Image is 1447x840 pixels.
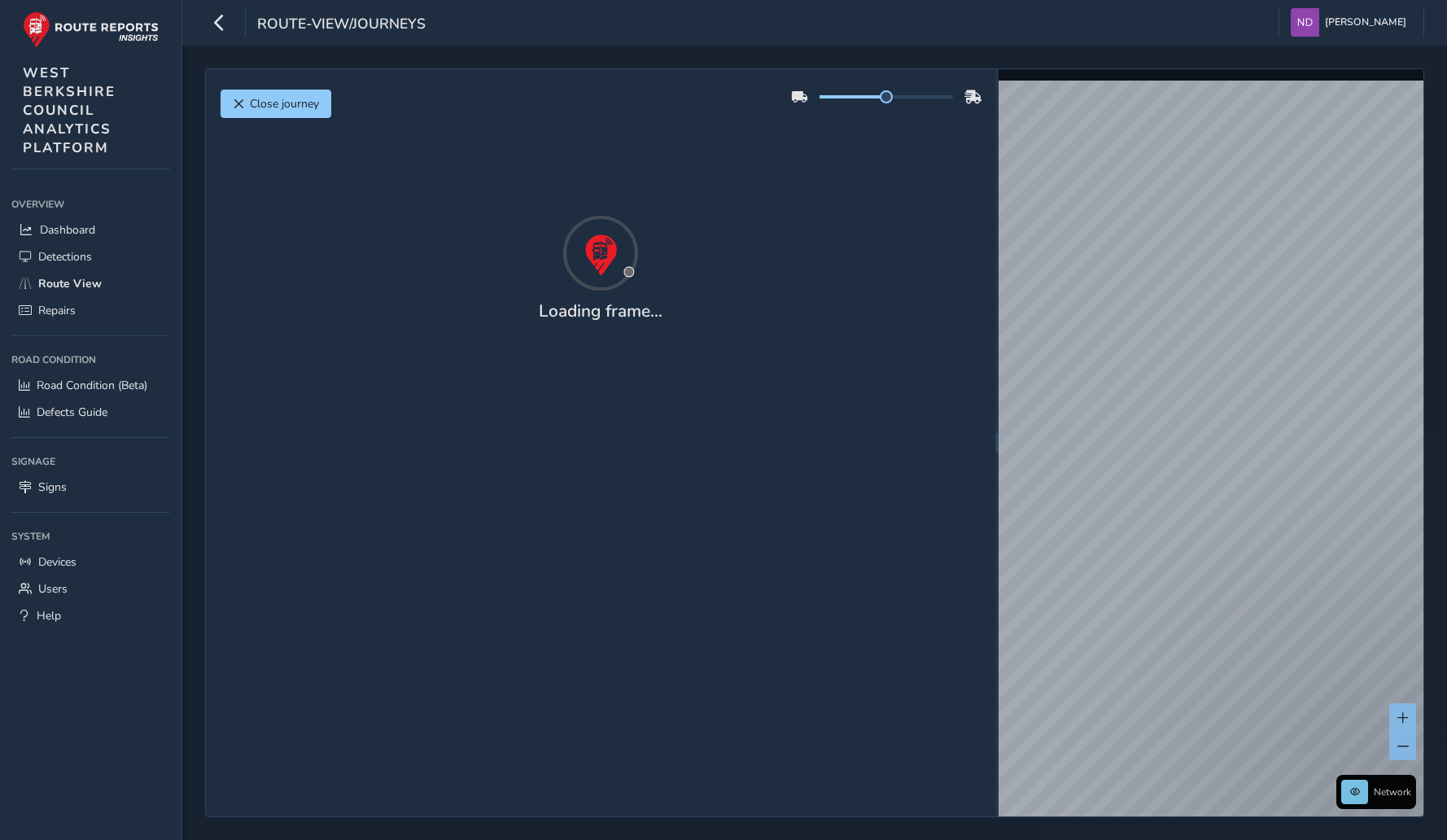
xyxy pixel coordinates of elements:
[11,474,170,501] a: Signs
[11,372,170,399] a: Road Condition (Beta)
[11,192,170,217] div: Overview
[11,399,170,426] a: Defects Guide
[539,301,662,322] h4: Loading frame...
[37,608,61,623] span: Help
[1291,8,1412,37] button: [PERSON_NAME]
[38,303,76,318] span: Repairs
[11,602,170,629] a: Help
[37,378,147,393] span: Road Condition (Beta)
[11,449,170,474] div: Signage
[23,11,159,48] img: rr logo
[37,405,107,420] span: Defects Guide
[40,222,95,238] span: Dashboard
[11,243,170,270] a: Detections
[38,249,92,265] span: Detections
[38,554,77,570] span: Devices
[11,524,170,549] div: System
[257,14,426,37] span: route-view/journeys
[11,549,170,575] a: Devices
[250,96,319,112] span: Close journey
[1325,8,1406,37] span: [PERSON_NAME]
[11,575,170,602] a: Users
[1291,8,1319,37] img: diamond-layout
[38,276,102,291] span: Route View
[38,479,67,495] span: Signs
[23,63,116,157] span: WEST BERKSHIRE COUNCIL ANALYTICS PLATFORM
[1392,785,1431,824] iframe: Intercom live chat
[221,90,331,118] button: Close journey
[11,297,170,324] a: Repairs
[11,270,170,297] a: Route View
[11,217,170,243] a: Dashboard
[1374,785,1411,798] span: Network
[11,348,170,372] div: Road Condition
[38,581,68,597] span: Users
